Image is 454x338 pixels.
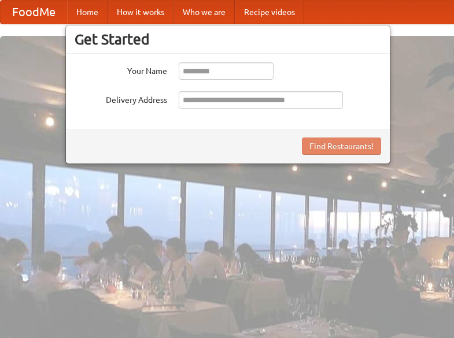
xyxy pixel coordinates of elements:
[235,1,304,24] a: Recipe videos
[108,1,174,24] a: How it works
[302,138,381,155] button: Find Restaurants!
[174,1,235,24] a: Who we are
[1,1,67,24] a: FoodMe
[75,62,167,77] label: Your Name
[75,31,381,48] h3: Get Started
[75,91,167,106] label: Delivery Address
[67,1,108,24] a: Home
